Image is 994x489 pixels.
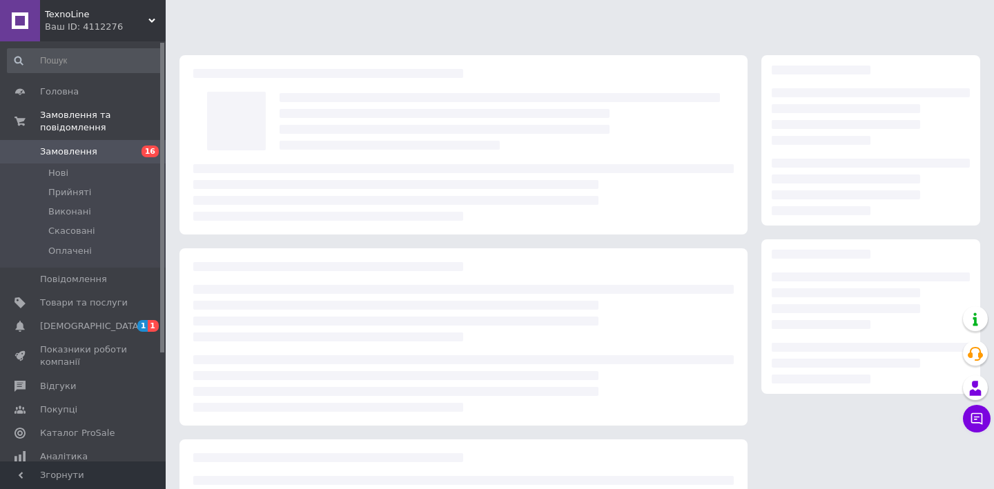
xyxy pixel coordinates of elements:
span: Товари та послуги [40,297,128,309]
span: [DEMOGRAPHIC_DATA] [40,320,142,332]
div: Ваш ID: 4112276 [45,21,166,33]
span: Виконані [48,206,91,218]
span: 16 [142,146,159,157]
span: Аналітика [40,450,88,463]
input: Пошук [7,48,163,73]
span: 1 [137,320,148,332]
span: Замовлення [40,146,97,158]
button: Чат з покупцем [963,405,991,432]
span: Оплачені [48,245,92,257]
span: Покупці [40,403,77,416]
span: Прийняті [48,186,91,199]
span: Замовлення та повідомлення [40,109,166,134]
span: Повідомлення [40,273,107,286]
span: Показники роботи компанії [40,343,128,368]
span: 1 [148,320,159,332]
span: Нові [48,167,68,179]
span: Скасовані [48,225,95,237]
span: Головна [40,86,79,98]
span: Каталог ProSale [40,427,115,439]
span: Відгуки [40,380,76,392]
span: TexnoLine [45,8,148,21]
